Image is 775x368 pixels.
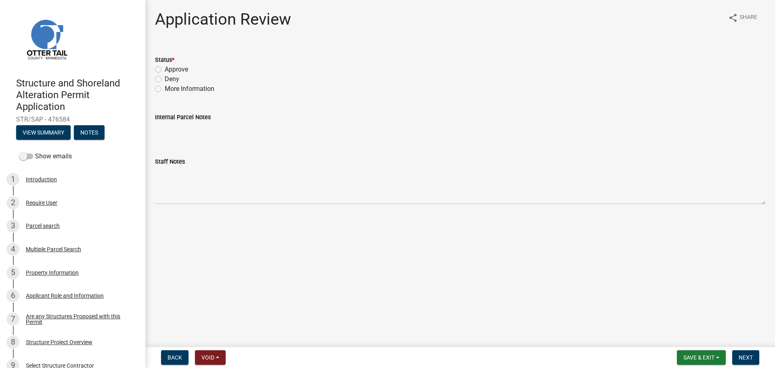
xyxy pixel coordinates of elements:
label: Deny [165,74,179,84]
h1: Application Review [155,10,291,29]
div: Parcel search [26,223,60,229]
wm-modal-confirm: Summary [16,130,71,137]
button: Notes [74,125,105,140]
label: Internal Parcel Notes [155,115,211,120]
div: Require User [26,200,57,206]
button: Void [195,350,226,365]
i: share [728,13,738,23]
div: 1 [6,173,19,186]
div: Property Information [26,270,79,275]
div: 6 [6,289,19,302]
wm-modal-confirm: Notes [74,130,105,137]
div: Applicant Role and Information [26,293,104,299]
label: Show emails [19,151,72,161]
div: 7 [6,313,19,326]
label: Staff Notes [155,159,185,165]
div: Multiple Parcel Search [26,246,81,252]
div: 5 [6,266,19,279]
label: More Information [165,84,214,94]
h4: Structure and Shoreland Alteration Permit Application [16,78,139,112]
button: Back [161,350,189,365]
button: Save & Exit [677,350,726,365]
span: Void [201,354,214,361]
label: Status [155,57,174,63]
div: Are any Structures Proposed with this Permit [26,313,132,325]
span: STR/SAP - 476584 [16,116,129,123]
span: Next [739,354,753,361]
div: Structure Project Overview [26,339,92,345]
span: Save & Exit [683,354,714,361]
div: 4 [6,243,19,256]
div: 2 [6,196,19,209]
div: 3 [6,219,19,232]
div: 8 [6,336,19,349]
span: Share [739,13,757,23]
label: Approve [165,65,188,74]
button: Next [732,350,759,365]
div: Introduction [26,177,57,182]
button: View Summary [16,125,71,140]
img: Otter Tail County, Minnesota [16,8,77,69]
button: shareShare [722,10,764,25]
span: Back [168,354,182,361]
